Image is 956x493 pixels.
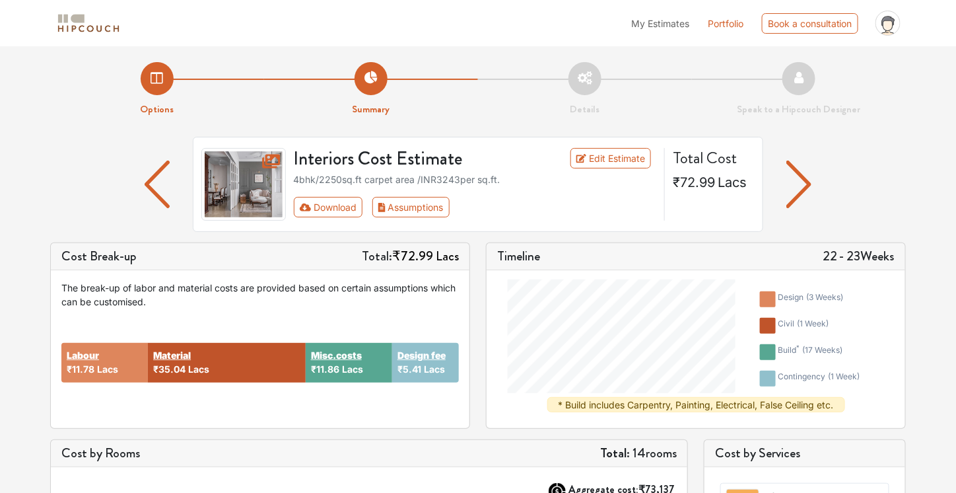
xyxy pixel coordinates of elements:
span: logo-horizontal.svg [55,9,121,38]
span: ₹11.78 [67,363,94,375]
button: Material [153,348,191,362]
h5: 14 rooms [600,445,677,461]
span: ₹35.04 [153,363,186,375]
h5: Timeline [497,248,540,264]
strong: Options [141,102,174,116]
span: Lacs [97,363,118,375]
span: ₹5.41 [397,363,421,375]
div: The break-up of labor and material costs are provided based on certain assumptions which can be c... [61,281,459,309]
div: Toolbar with button groups [294,197,657,217]
span: ₹72.99 [673,174,715,190]
strong: Details [570,102,600,116]
div: First group [294,197,460,217]
h4: Total Cost [673,148,752,168]
span: Lacs [718,174,747,190]
span: ( 1 week ) [829,371,860,381]
strong: Speak to a Hipcouch Designer [737,102,861,116]
span: ₹11.86 [311,363,339,375]
span: My Estimates [631,18,689,29]
h5: Total: [362,248,459,264]
div: design [778,291,844,307]
div: 4bhk / 2250 sq.ft carpet area /INR 3243 per sq.ft. [294,172,657,186]
div: civil [778,318,829,334]
img: gallery [201,148,286,221]
h5: 22 - 23 Weeks [823,248,895,264]
span: ₹72.99 [392,246,433,266]
span: Lacs [188,363,209,375]
img: arrow left [145,161,170,208]
button: Labour [67,348,99,362]
img: arrow left [786,161,812,208]
span: Lacs [424,363,445,375]
span: Lacs [436,246,459,266]
strong: Summary [353,102,390,116]
div: build [778,344,843,360]
span: ( 1 week ) [798,319,829,328]
button: Download [294,197,363,217]
div: Book a consultation [762,13,858,34]
img: logo-horizontal.svg [55,12,121,35]
button: Assumptions [372,197,450,217]
h5: Cost Break-up [61,248,137,264]
span: Lacs [342,363,363,375]
div: * Build includes Carpentry, Painting, Electrical, False Ceiling etc. [547,397,845,412]
a: Edit Estimate [570,148,652,169]
button: Design fee [397,348,446,362]
h5: Cost by Rooms [61,445,140,461]
span: ( 3 weeks ) [807,292,844,302]
div: contingency [778,371,860,387]
strong: Total: [600,443,630,463]
h3: Interiors Cost Estimate [286,148,538,171]
h5: Cost by Services [715,445,895,461]
button: Misc.costs [311,348,362,362]
span: ( 17 weeks ) [803,345,843,355]
a: Portfolio [708,17,743,30]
